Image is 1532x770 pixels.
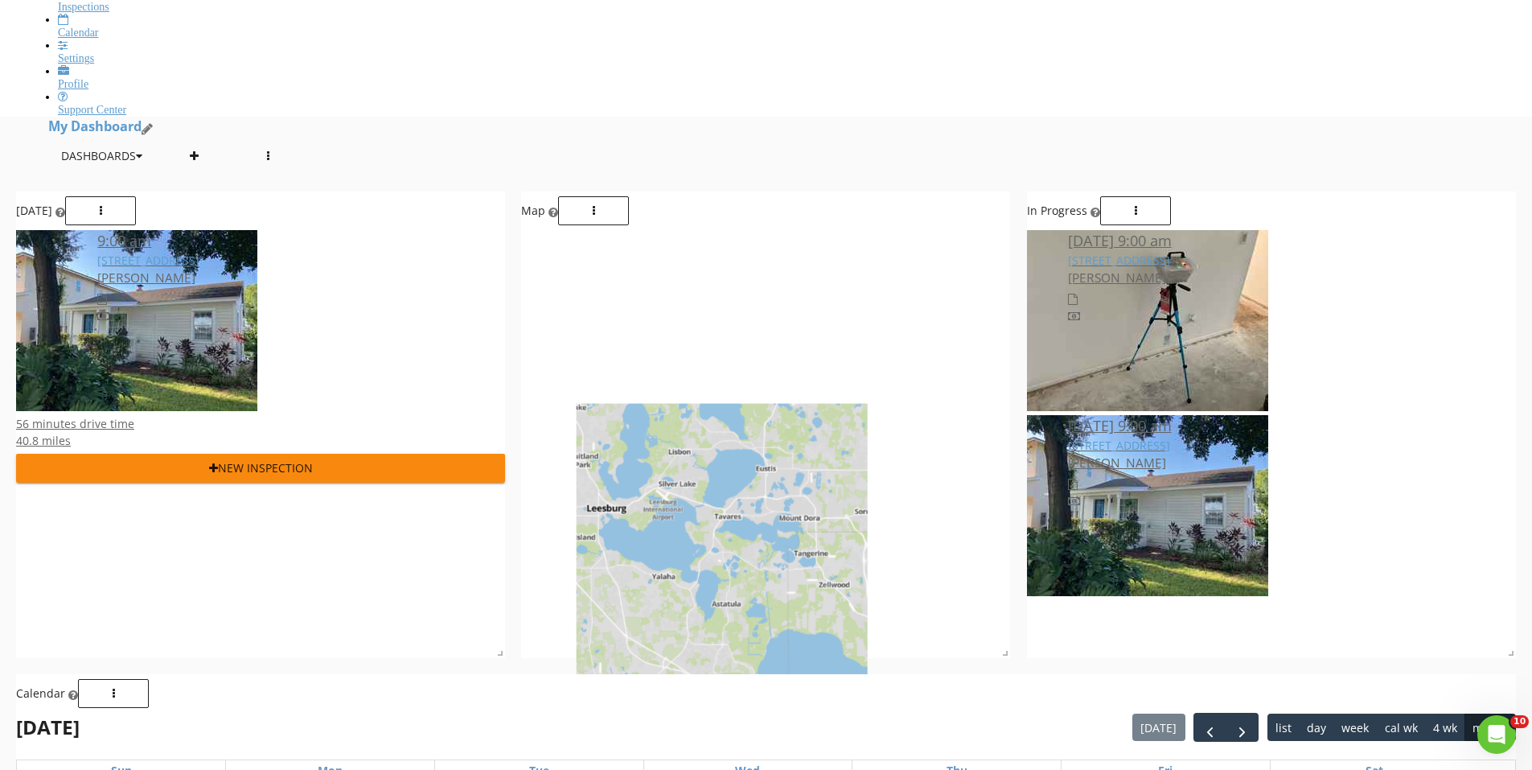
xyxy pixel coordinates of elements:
img: 9375031%2Fcover_photos%2FXVuALrx8K35opMtsSFrH%2Fsmall.jpg [16,230,257,411]
button: list [1267,714,1300,741]
span: Map [521,203,545,218]
button: day [1299,714,1334,741]
div: Profile [58,78,1493,91]
iframe: Intercom live chat [1477,715,1516,754]
button: 4 wk [1425,714,1465,741]
div: Inspections [58,1,1493,14]
a: 9:00 am [STREET_ADDRESS] [PERSON_NAME] 56 minutes drive time 40.8 miles [16,230,505,449]
span: [PERSON_NAME] [1068,455,1166,471]
div: [DATE] 9:00 am [1068,415,1476,437]
div: Support Center [58,104,1493,117]
button: month [1464,714,1516,741]
a: [STREET_ADDRESS] [1068,438,1170,453]
div: Settings [58,52,1493,65]
a: [DATE] 9:00 am [STREET_ADDRESS] [PERSON_NAME] [1027,230,1516,415]
img: 9344379%2Fcover_photos%2FlPa3OJWaEJfNoE409xzi%2Fsmall.jpg [1027,230,1268,411]
a: Settings [58,39,1493,65]
button: Next month [1226,713,1259,742]
h2: [DATE] [16,713,80,743]
a: Calendar [58,14,1493,39]
div: 9:00 am [97,230,464,252]
span: 10 [1510,715,1529,728]
span: Calendar [16,686,65,701]
a: My Dashboard [48,117,153,135]
div: [DATE] 9:00 am [1068,230,1476,252]
button: cal wk [1376,714,1425,741]
div: Calendar [58,27,1493,39]
div: Dashboards [61,147,142,164]
button: week [1333,714,1377,741]
img: 9375031%2Fcover_photos%2FXVuALrx8K35opMtsSFrH%2Fsmall.jpg [1027,415,1268,596]
a: [STREET_ADDRESS] [1068,253,1170,268]
button: Dashboards [48,142,155,171]
button: [DATE] [1132,714,1185,741]
span: [PERSON_NAME] [1068,270,1166,286]
a: [STREET_ADDRESS] [97,253,199,268]
span: In Progress [1027,203,1087,218]
button: Previous month [1193,713,1226,742]
span: [DATE] [16,203,52,218]
span: [PERSON_NAME] [97,270,195,286]
a: Profile [58,65,1493,91]
a: Support Center [58,91,1493,117]
a: [DATE] 9:00 am [STREET_ADDRESS] [PERSON_NAME] [1027,415,1516,600]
